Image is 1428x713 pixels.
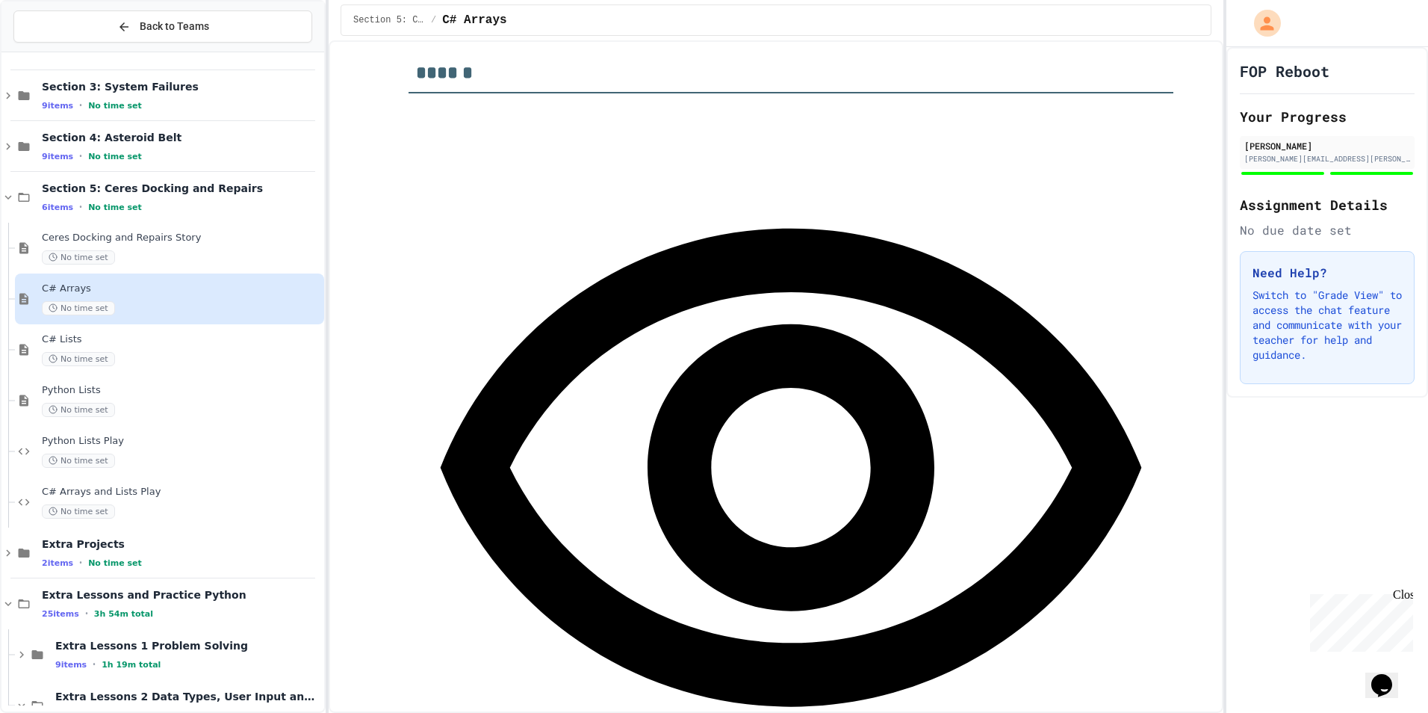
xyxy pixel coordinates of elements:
[55,639,321,652] span: Extra Lessons 1 Problem Solving
[1240,221,1415,239] div: No due date set
[42,182,321,195] span: Section 5: Ceres Docking and Repairs
[140,19,209,34] span: Back to Teams
[42,232,321,244] span: Ceres Docking and Repairs Story
[42,301,115,315] span: No time set
[1252,288,1402,362] p: Switch to "Grade View" to access the chat feature and communicate with your teacher for help and ...
[88,152,142,161] span: No time set
[42,454,115,468] span: No time set
[42,558,73,568] span: 2 items
[42,403,115,417] span: No time set
[88,558,142,568] span: No time set
[42,80,321,93] span: Section 3: System Failures
[1304,588,1413,652] iframe: chat widget
[79,557,82,569] span: •
[42,131,321,144] span: Section 4: Asteroid Belt
[42,352,115,366] span: No time set
[42,101,73,111] span: 9 items
[94,609,153,619] span: 3h 54m total
[42,435,321,448] span: Python Lists Play
[1238,6,1285,40] div: My Account
[1244,139,1410,152] div: [PERSON_NAME]
[42,384,321,397] span: Python Lists
[79,99,82,111] span: •
[6,6,103,95] div: Chat with us now!Close
[1240,106,1415,127] h2: Your Progress
[42,203,73,212] span: 6 items
[79,150,82,162] span: •
[85,608,88,620] span: •
[55,690,321,703] span: Extra Lessons 2 Data Types, User Input and Math Operators
[431,14,436,26] span: /
[13,10,312,43] button: Back to Teams
[42,537,321,551] span: Extra Projects
[1252,264,1402,282] h3: Need Help?
[353,14,425,26] span: Section 5: Ceres Docking and Repairs
[1240,61,1329,81] h1: FOP Reboot
[93,658,96,670] span: •
[42,588,321,602] span: Extra Lessons and Practice Python
[1240,194,1415,215] h2: Assignment Details
[55,660,87,670] span: 9 items
[42,283,321,295] span: C# Arrays
[88,101,142,111] span: No time set
[1244,153,1410,164] div: [PERSON_NAME][EMAIL_ADDRESS][PERSON_NAME][DOMAIN_NAME]
[42,250,115,265] span: No time set
[42,609,79,619] span: 25 items
[88,203,142,212] span: No time set
[42,504,115,519] span: No time set
[42,152,73,161] span: 9 items
[442,11,506,29] span: C# Arrays
[42,486,321,499] span: C# Arrays and Lists Play
[42,333,321,346] span: C# Lists
[1365,653,1413,698] iframe: chat widget
[79,201,82,213] span: •
[102,660,161,670] span: 1h 19m total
